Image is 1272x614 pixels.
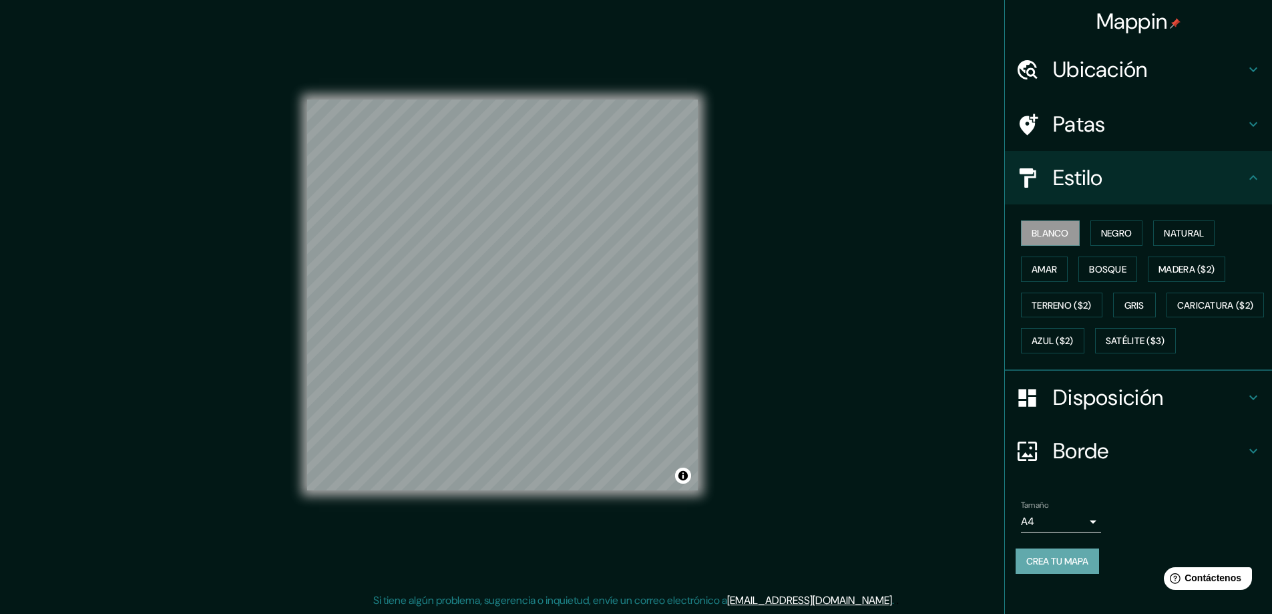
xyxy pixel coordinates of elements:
div: Patas [1005,98,1272,151]
font: Disposición [1053,383,1163,412]
font: . [892,593,894,607]
button: Blanco [1021,220,1080,246]
font: Ubicación [1053,55,1148,84]
font: Patas [1053,110,1106,138]
font: Blanco [1032,227,1069,239]
font: Estilo [1053,164,1103,192]
button: Negro [1090,220,1143,246]
button: Activar o desactivar atribución [675,468,691,484]
button: Satélite ($3) [1095,328,1176,353]
a: [EMAIL_ADDRESS][DOMAIN_NAME] [727,593,892,607]
button: Bosque [1078,257,1137,282]
button: Azul ($2) [1021,328,1084,353]
button: Caricatura ($2) [1167,293,1265,318]
font: Natural [1164,227,1204,239]
img: pin-icon.png [1170,18,1181,29]
button: Natural [1153,220,1215,246]
font: Gris [1124,299,1144,311]
font: Si tiene algún problema, sugerencia o inquietud, envíe un correo electrónico a [373,593,727,607]
div: A4 [1021,511,1101,532]
button: Amar [1021,257,1068,282]
div: Ubicación [1005,43,1272,96]
div: Estilo [1005,151,1272,204]
font: Madera ($2) [1158,263,1215,275]
font: A4 [1021,514,1034,528]
font: Tamaño [1021,500,1048,510]
div: Borde [1005,424,1272,478]
canvas: Mapa [307,100,698,490]
font: Satélite ($3) [1106,335,1165,347]
iframe: Lanzador de widgets de ayuda [1153,562,1257,599]
font: . [894,593,896,607]
button: Crea tu mapa [1016,549,1099,574]
font: Amar [1032,263,1057,275]
font: Mappin [1096,7,1168,35]
font: . [896,593,899,607]
font: Borde [1053,437,1109,465]
font: Crea tu mapa [1026,555,1088,567]
font: Bosque [1089,263,1126,275]
button: Terreno ($2) [1021,293,1102,318]
button: Madera ($2) [1148,257,1225,282]
font: Negro [1101,227,1132,239]
font: Caricatura ($2) [1177,299,1254,311]
div: Disposición [1005,371,1272,424]
font: Terreno ($2) [1032,299,1092,311]
font: Azul ($2) [1032,335,1074,347]
button: Gris [1113,293,1156,318]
